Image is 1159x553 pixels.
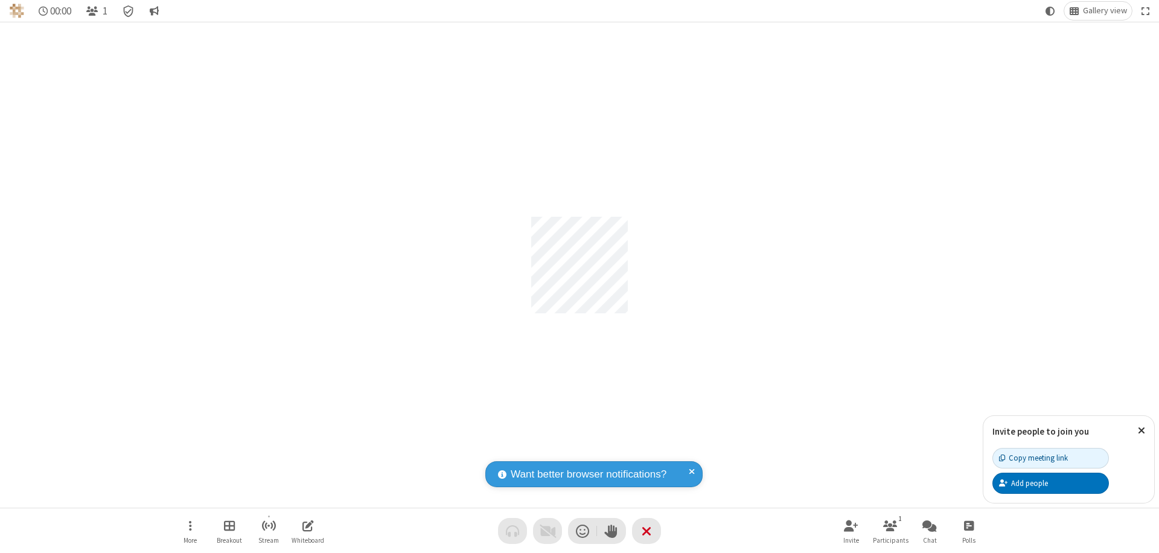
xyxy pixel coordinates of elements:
[81,2,112,20] button: Open participant list
[895,513,905,524] div: 1
[292,537,324,544] span: Whiteboard
[1064,2,1132,20] button: Change layout
[597,518,626,544] button: Raise hand
[511,467,666,482] span: Want better browser notifications?
[498,518,527,544] button: Audio problem - check your Internet connection or call by phone
[50,5,71,17] span: 00:00
[103,5,107,17] span: 1
[172,514,208,548] button: Open menu
[992,473,1109,493] button: Add people
[843,537,859,544] span: Invite
[117,2,140,20] div: Meeting details Encryption enabled
[1041,2,1060,20] button: Using system theme
[912,514,948,548] button: Open chat
[290,514,326,548] button: Open shared whiteboard
[872,514,908,548] button: Open participant list
[533,518,562,544] button: Video
[34,2,77,20] div: Timer
[1083,6,1127,16] span: Gallery view
[144,2,164,20] button: Conversation
[258,537,279,544] span: Stream
[1137,2,1155,20] button: Fullscreen
[923,537,937,544] span: Chat
[962,537,975,544] span: Polls
[992,426,1089,437] label: Invite people to join you
[251,514,287,548] button: Start streaming
[999,452,1068,464] div: Copy meeting link
[568,518,597,544] button: Send a reaction
[873,537,908,544] span: Participants
[1129,416,1154,446] button: Close popover
[217,537,242,544] span: Breakout
[184,537,197,544] span: More
[992,448,1109,468] button: Copy meeting link
[10,4,24,18] img: QA Selenium DO NOT DELETE OR CHANGE
[211,514,247,548] button: Manage Breakout Rooms
[632,518,661,544] button: End or leave meeting
[951,514,987,548] button: Open poll
[833,514,869,548] button: Invite participants (⌘+Shift+I)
